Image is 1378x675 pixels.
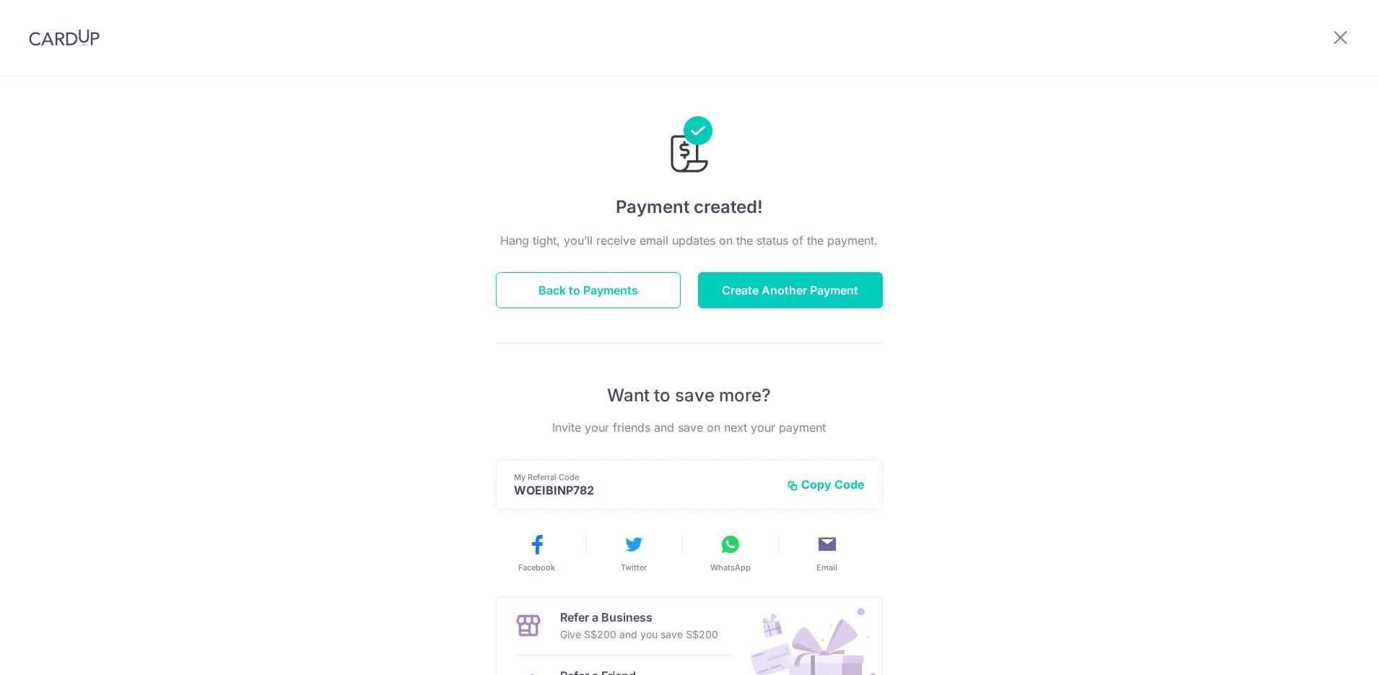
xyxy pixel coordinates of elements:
button: Email [785,533,870,573]
img: CardUp [29,29,100,46]
p: Give S$200 and you save S$200 [560,626,718,643]
p: Invite your friends and save on next your payment [496,419,883,436]
button: Facebook [494,533,580,573]
p: WOEIBINP782 [514,483,775,497]
h4: Payment created! [496,194,883,220]
span: Twitter [621,562,647,573]
p: Want to save more? [496,384,883,407]
span: Facebook [518,562,555,573]
button: Twitter [591,533,676,573]
span: Email [816,562,837,573]
img: Payments [666,116,712,177]
p: My Referral Code [514,471,775,483]
p: Refer a Business [560,609,718,626]
button: Back to Payments [496,272,681,308]
button: WhatsApp [688,533,773,573]
p: Hang tight, you’ll receive email updates on the status of the payment. [496,232,883,249]
span: WhatsApp [710,562,751,573]
button: Create Another Payment [698,272,883,308]
button: Copy Code [787,477,865,492]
